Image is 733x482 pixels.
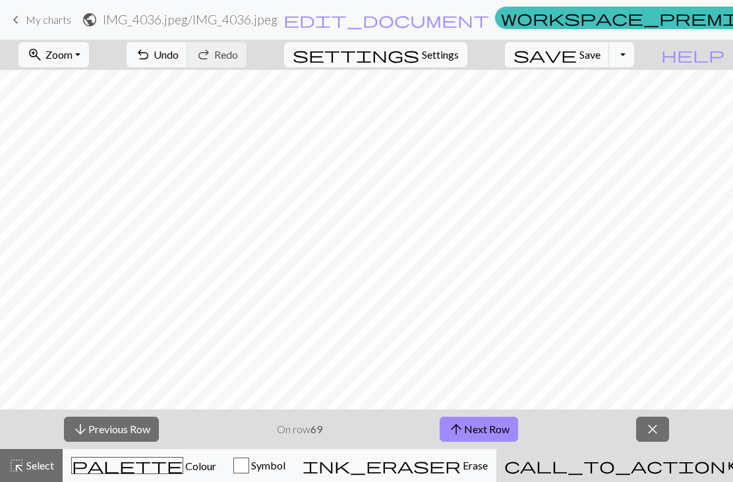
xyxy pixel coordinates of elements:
[310,423,322,435] strong: 69
[513,45,577,64] span: save
[18,42,89,67] button: Zoom
[277,421,322,437] p: On row
[103,12,278,27] h2: IMG_4036.jpeg / IMG_4036.jpeg
[9,456,24,475] span: highlight_alt
[8,11,24,29] span: keyboard_arrow_left
[72,456,183,475] span: palette
[661,45,724,64] span: help
[293,45,419,64] span: settings
[440,417,518,442] button: Next Row
[45,48,73,61] span: Zoom
[448,420,464,438] span: arrow_upward
[284,42,467,67] button: SettingsSettings
[645,420,660,438] span: close
[283,11,489,29] span: edit_document
[135,45,151,64] span: undo
[303,456,461,475] span: ink_eraser
[8,9,71,31] a: My charts
[249,459,285,471] span: Symbol
[579,48,601,61] span: Save
[24,459,54,471] span: Select
[26,13,71,26] span: My charts
[64,417,159,442] button: Previous Row
[183,460,216,472] span: Colour
[294,449,496,482] button: Erase
[154,48,179,61] span: Undo
[422,47,459,63] span: Settings
[293,47,419,63] i: Settings
[127,42,188,67] button: Undo
[27,45,43,64] span: zoom_in
[461,459,488,471] span: Erase
[82,11,98,29] span: public
[73,420,88,438] span: arrow_downward
[505,42,610,67] button: Save
[63,449,225,482] button: Colour
[225,449,294,482] button: Symbol
[504,456,726,475] span: call_to_action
